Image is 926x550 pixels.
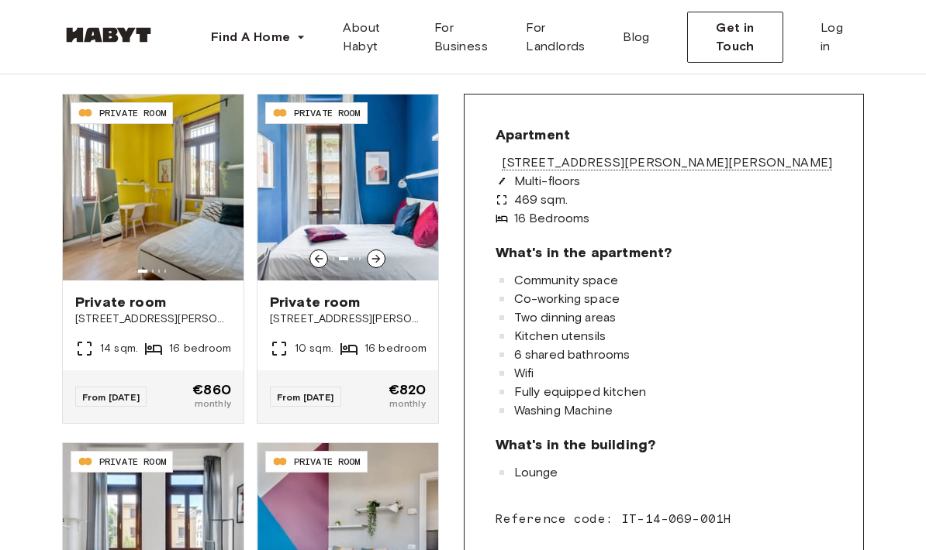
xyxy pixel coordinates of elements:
[389,383,426,397] span: €820
[192,383,231,397] span: €860
[294,106,361,120] span: PRIVATE ROOM
[389,397,426,411] span: monthly
[169,341,237,356] span: 16 bedrooms
[365,341,433,356] span: 16 bedrooms
[257,95,438,280] img: Image of the room
[514,293,620,305] span: Co-working space
[211,28,290,46] span: Find A Home
[257,95,438,423] a: PRIVATE ROOMImage of the roomImage of the roomPrivate room[STREET_ADDRESS][PERSON_NAME][PERSON_NA...
[75,311,231,327] span: [STREET_ADDRESS][PERSON_NAME][PERSON_NAME]
[434,19,502,56] span: For Business
[75,293,231,311] span: Private room
[514,466,558,479] span: Lounge
[294,455,361,469] span: PRIVATE ROOM
[514,404,613,417] span: Washing Machine
[610,12,662,62] a: Blog
[82,391,140,403] span: From [DATE]
[199,22,318,53] button: Find A Home
[270,293,426,311] span: Private room
[496,435,655,454] span: What's in the building?
[99,455,166,469] span: PRIVATE ROOM
[514,274,618,287] span: Community space
[821,19,852,56] span: Log in
[62,27,155,43] img: Habyt
[496,125,570,144] span: Apartment
[514,386,646,398] span: Fully equipped kitchen
[514,349,631,361] span: 6 shared bathrooms
[700,19,770,56] span: Get in Touch
[63,95,244,423] a: PRIVATE ROOMImage of the roomPrivate room[STREET_ADDRESS][PERSON_NAME][PERSON_NAME]14 sqm.16 bedr...
[623,28,650,46] span: Blog
[277,391,334,403] span: From [DATE]
[808,12,864,62] a: Log in
[343,19,409,56] span: About Habyt
[100,341,138,356] span: 14 sqm.
[99,106,166,120] span: PRIVATE ROOM
[514,194,568,206] span: 469 sqm.
[514,175,581,187] span: Multi-floors
[192,397,231,411] span: monthly
[514,212,590,225] span: 16 Bedrooms
[63,95,244,280] img: Image of the room
[687,12,783,63] button: Get in Touch
[514,311,617,324] span: Two dinning areas
[513,12,610,62] a: For Landlords
[496,243,672,262] span: What's in the apartment?
[270,311,426,327] span: [STREET_ADDRESS][PERSON_NAME][PERSON_NAME]
[295,341,333,356] span: 10 sqm.
[496,510,832,528] span: Reference code: IT-14-069-001H
[422,12,514,62] a: For Business
[526,19,598,56] span: For Landlords
[514,330,606,342] span: Kitchen utensils
[514,367,534,380] span: Wifi
[330,12,421,62] a: About Habyt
